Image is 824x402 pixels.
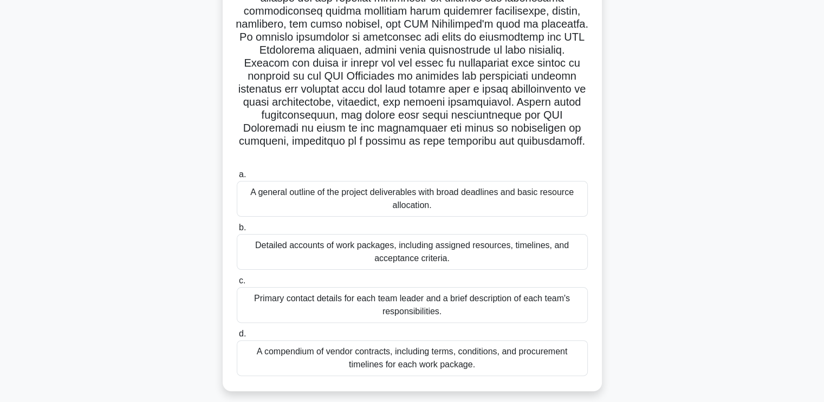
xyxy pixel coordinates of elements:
span: d. [239,329,246,338]
div: Detailed accounts of work packages, including assigned resources, timelines, and acceptance crite... [237,234,588,270]
span: a. [239,170,246,179]
div: A compendium of vendor contracts, including terms, conditions, and procurement timelines for each... [237,340,588,376]
div: A general outline of the project deliverables with broad deadlines and basic resource allocation. [237,181,588,217]
div: Primary contact details for each team leader and a brief description of each team's responsibilit... [237,287,588,323]
span: b. [239,223,246,232]
span: c. [239,276,245,285]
